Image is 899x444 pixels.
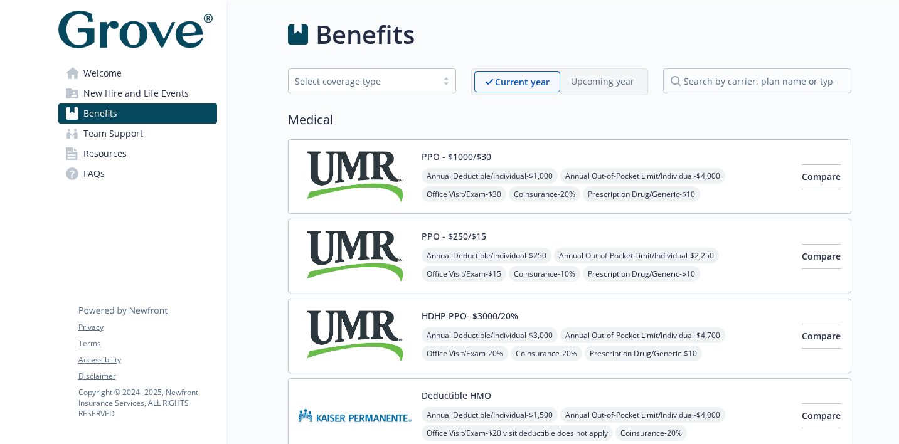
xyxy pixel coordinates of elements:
[83,63,122,83] span: Welcome
[78,322,216,333] a: Privacy
[299,309,412,362] img: UMR carrier logo
[299,230,412,283] img: UMR carrier logo
[509,266,580,282] span: Coinsurance - 10%
[802,164,841,189] button: Compare
[422,230,486,243] button: PPO - $250/$15
[583,266,700,282] span: Prescription Drug/Generic - $10
[58,103,217,124] a: Benefits
[78,387,216,419] p: Copyright © 2024 - 2025 , Newfront Insurance Services, ALL RIGHTS RESERVED
[495,75,550,88] p: Current year
[583,186,700,202] span: Prescription Drug/Generic - $10
[422,248,551,263] span: Annual Deductible/Individual - $250
[802,410,841,421] span: Compare
[78,338,216,349] a: Terms
[288,110,851,129] h2: Medical
[554,248,719,263] span: Annual Out-of-Pocket Limit/Individual - $2,250
[560,168,725,184] span: Annual Out-of-Pocket Limit/Individual - $4,000
[422,346,508,361] span: Office Visit/Exam - 20%
[422,168,558,184] span: Annual Deductible/Individual - $1,000
[422,150,491,163] button: PPO - $1000/$30
[83,103,117,124] span: Benefits
[58,63,217,83] a: Welcome
[58,124,217,144] a: Team Support
[511,346,582,361] span: Coinsurance - 20%
[615,425,687,441] span: Coinsurance - 20%
[802,330,841,342] span: Compare
[560,327,725,343] span: Annual Out-of-Pocket Limit/Individual - $4,700
[299,150,412,203] img: UMR carrier logo
[560,71,645,92] span: Upcoming year
[83,164,105,184] span: FAQs
[83,83,189,103] span: New Hire and Life Events
[299,389,412,442] img: Kaiser Permanente Insurance Company carrier logo
[422,389,491,402] button: Deductible HMO
[83,144,127,164] span: Resources
[802,244,841,269] button: Compare
[571,75,634,88] p: Upcoming year
[422,327,558,343] span: Annual Deductible/Individual - $3,000
[422,266,506,282] span: Office Visit/Exam - $15
[422,309,518,322] button: HDHP PPO- $3000/20%
[509,186,580,202] span: Coinsurance - 20%
[83,124,143,144] span: Team Support
[295,75,430,88] div: Select coverage type
[422,407,558,423] span: Annual Deductible/Individual - $1,500
[802,250,841,262] span: Compare
[802,403,841,428] button: Compare
[802,324,841,349] button: Compare
[58,144,217,164] a: Resources
[585,346,702,361] span: Prescription Drug/Generic - $10
[560,407,725,423] span: Annual Out-of-Pocket Limit/Individual - $4,000
[78,371,216,382] a: Disclaimer
[58,83,217,103] a: New Hire and Life Events
[422,425,613,441] span: Office Visit/Exam - $20 visit deductible does not apply
[78,354,216,366] a: Accessibility
[316,16,415,53] h1: Benefits
[58,164,217,184] a: FAQs
[422,186,506,202] span: Office Visit/Exam - $30
[802,171,841,182] span: Compare
[663,68,851,93] input: search by carrier, plan name or type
